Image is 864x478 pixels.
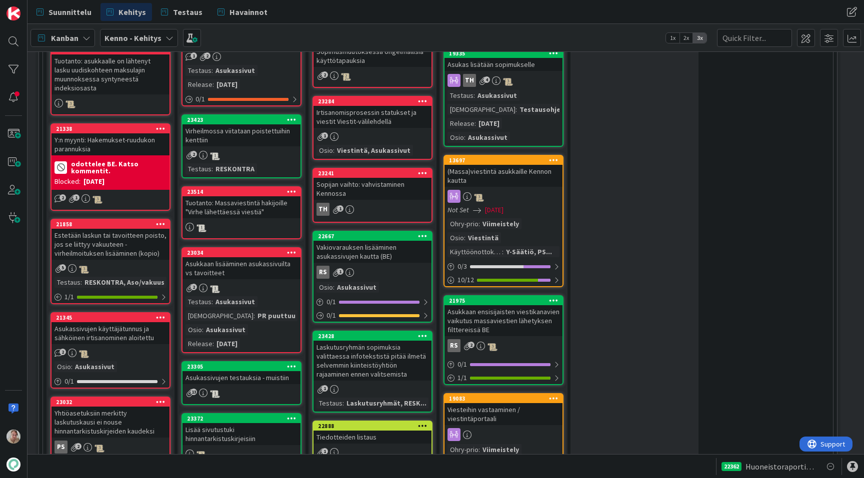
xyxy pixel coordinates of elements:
[182,115,300,124] div: 23423
[51,398,169,407] div: 23032
[478,444,480,455] span: :
[344,398,429,409] div: Laskutusryhmät, RESK...
[334,145,413,156] div: Viestintä, Asukassivut
[51,398,169,438] div: 23032Yhtiöasetuksiin merkitty laskutuskausi ei nouse hinnantarkistuskirjeiden kaudeksi
[444,49,562,58] div: 19335
[82,277,167,288] div: RESKONTRA, Aso/vakuus
[185,65,211,76] div: Testaus
[6,6,20,20] img: Visit kanbanzone.com
[474,118,476,129] span: :
[54,176,80,187] div: Blocked:
[447,339,460,352] div: RS
[204,52,210,59] span: 2
[313,241,431,263] div: Vakiovarauksen lisääminen asukassivujen kautta (BE)
[51,229,169,260] div: Estetään laskun tai tavoitteen poisto, jos se liittyy vakuuteen - virheilmoituksen lisääminen (ko...
[54,277,80,288] div: Testaus
[155,3,208,21] a: Testaus
[182,423,300,445] div: Lisää sivutustuki hinnantarkistuskirjeisiin
[211,163,213,174] span: :
[213,65,257,76] div: Asukassivut
[444,58,562,71] div: Asukas lisätään sopimukselle
[313,232,431,241] div: 22667
[51,220,169,229] div: 21858
[51,124,169,155] div: 21338Y:n myynti: Hakemukset-ruudukon parannuksia
[444,156,562,165] div: 13697
[717,29,792,47] input: Quick Filter...
[313,45,431,67] div: Sopimusmuutoksessa ongelmallisia käyttötapauksia
[517,104,576,115] div: Testausohjeet...
[318,423,431,430] div: 22888
[213,296,257,307] div: Asukassivut
[51,375,169,388] div: 0/1
[447,232,464,243] div: Osio
[51,313,169,344] div: 21345Asukassivujen käyttäjätunnus ja sähköinen irtisanominen aloitettu
[444,156,562,187] div: 13697(Massa)viestintä asukkaille Kennon kautta
[480,444,521,455] div: Viimeistely
[59,349,66,355] span: 2
[503,246,554,257] div: Y-Säätiö, PS...
[313,422,431,444] div: 22888Tiedotteiden listaus
[185,338,212,349] div: Release
[104,33,161,43] b: Kenno - Kehitys
[313,422,431,431] div: 22888
[211,296,213,307] span: :
[182,362,300,371] div: 23305
[21,1,45,13] span: Support
[51,32,78,44] span: Kanban
[185,310,253,321] div: [DEMOGRAPHIC_DATA]
[444,49,562,71] div: 19335Asukas lisätään sopimukselle
[313,332,431,341] div: 23428
[212,79,214,90] span: :
[75,443,81,450] span: 2
[59,264,66,271] span: 5
[83,176,104,187] div: [DATE]
[449,157,562,164] div: 13697
[51,407,169,438] div: Yhtiöasetuksiin merkitty laskutuskausi ei nouse hinnantarkistuskirjeiden kaudeksi
[449,50,562,57] div: 19335
[326,310,336,321] span: 0 / 1
[64,376,74,387] span: 0 / 1
[229,6,267,18] span: Havainnot
[212,338,214,349] span: :
[313,169,431,178] div: 23241
[693,33,706,43] span: 3x
[182,248,300,279] div: 23034Asukkaan lisääminen asukassivuilta vs tavoitteet
[51,54,169,94] div: Tuotanto: asukkaalle on lähtenyt lasku uudiskohteen maksulajin muunnoksessa syntyneestä indeksios...
[444,274,562,286] div: 10/12
[318,333,431,340] div: 23428
[190,284,197,290] span: 2
[473,90,475,101] span: :
[318,233,431,240] div: 22667
[745,461,816,473] span: Huoneistoraportin automaattinen liittäminen backendissä - UI muutokset
[321,71,328,78] span: 2
[444,372,562,384] div: 1/1
[337,205,343,212] span: 1
[337,268,343,275] span: 1
[313,169,431,200] div: 23241Sopijan vaihto: vahvistaminen Kennossa
[444,305,562,336] div: Asukkaan ensisijaisten viestikanavien vaikutus massaviestien lähetyksen filttereissä BE
[195,94,205,104] span: 0 / 1
[182,187,300,218] div: 23514Tuotanto: Massaviestintä hakijoille "Virhe lähettäessä viestiä"
[182,196,300,218] div: Tuotanto: Massaviestintä hakijoille "Virhe lähettäessä viestiä"
[173,6,202,18] span: Testaus
[316,266,329,279] div: RS
[211,65,213,76] span: :
[313,341,431,381] div: Laskutusryhmän sopimuksia valittaessa infotekstistä pitää ilmetä selvemmin kiinteistöyhtiön rajaa...
[485,205,503,215] span: [DATE]
[185,79,212,90] div: Release
[51,45,169,94] div: 23186Tuotanto: asukkaalle on lähtenyt lasku uudiskohteen maksulajin muunnoksessa syntyneestä inde...
[51,133,169,155] div: Y:n myynti: Hakemukset-ruudukon parannuksia
[182,248,300,257] div: 23034
[64,292,74,302] span: 1 / 1
[187,116,300,123] div: 23423
[71,160,166,174] b: odottelee BE. Katso kommentit.
[313,332,431,381] div: 23428Laskutusryhmän sopimuksia valittaessa infotekstistä pitää ilmetä selvemmin kiinteistöyhtiön ...
[447,104,515,115] div: [DEMOGRAPHIC_DATA]
[464,132,465,143] span: :
[457,275,474,285] span: 10 / 12
[457,373,467,383] span: 1 / 1
[185,163,211,174] div: Testaus
[444,339,562,352] div: RS
[444,296,562,336] div: 21975Asukkaan ensisijaisten viestikanavien vaikutus massaviestien lähetyksen filttereissä BE
[334,282,379,293] div: Asukassivut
